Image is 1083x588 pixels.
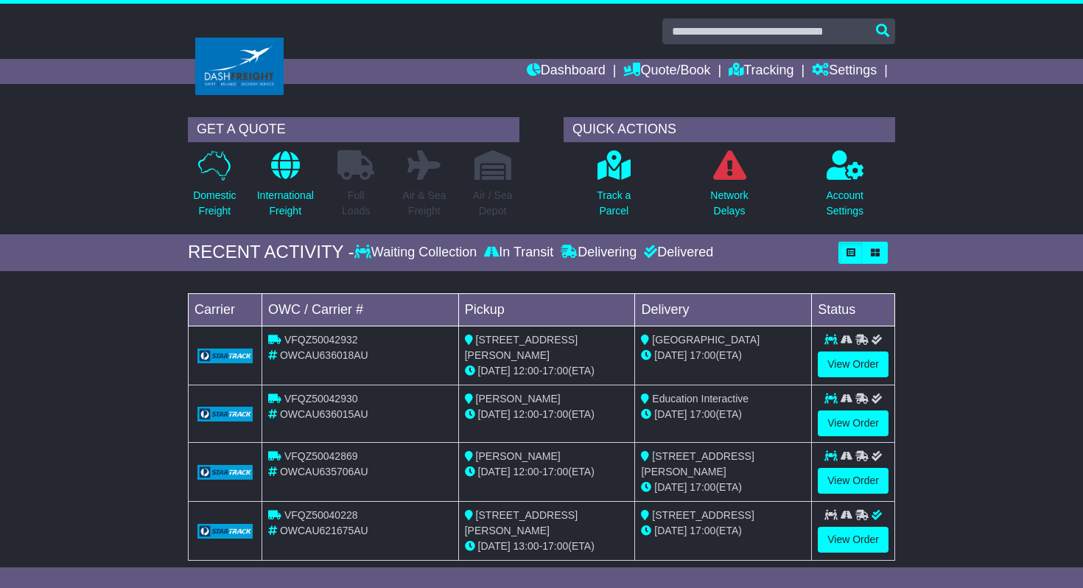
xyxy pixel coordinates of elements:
span: [DATE] [654,349,687,361]
td: Carrier [189,293,262,326]
span: [DATE] [478,365,511,377]
span: VFQZ50042869 [284,450,358,462]
a: Track aParcel [596,150,631,227]
a: View Order [818,351,889,377]
td: Delivery [635,293,812,326]
span: 12:00 [514,408,539,420]
p: Track a Parcel [597,188,631,219]
a: View Order [818,468,889,494]
p: Domestic Freight [193,188,236,219]
span: [STREET_ADDRESS][PERSON_NAME] [465,334,578,361]
a: DomesticFreight [192,150,236,227]
div: RECENT ACTIVITY - [188,242,354,263]
a: Quote/Book [623,59,710,84]
span: 17:00 [690,481,715,493]
img: GetCarrierServiceLogo [197,407,253,421]
span: [DATE] [654,481,687,493]
span: VFQZ50040228 [284,509,358,521]
td: Status [812,293,895,326]
div: - (ETA) [465,464,629,480]
span: 17:00 [690,349,715,361]
div: (ETA) [641,480,805,495]
span: [DATE] [478,466,511,477]
span: [STREET_ADDRESS] [652,509,754,521]
p: Network Delays [710,188,748,219]
a: InternationalFreight [256,150,315,227]
div: Delivering [557,245,640,261]
td: OWC / Carrier # [262,293,459,326]
span: [DATE] [478,540,511,552]
img: GetCarrierServiceLogo [197,524,253,539]
div: QUICK ACTIONS [564,117,895,142]
div: In Transit [480,245,557,261]
span: 17:00 [690,408,715,420]
span: 17:00 [542,365,568,377]
span: 17:00 [542,540,568,552]
span: 12:00 [514,365,539,377]
p: Air & Sea Freight [402,188,446,219]
a: View Order [818,527,889,553]
div: (ETA) [641,523,805,539]
span: [DATE] [654,525,687,536]
p: International Freight [257,188,314,219]
p: Full Loads [337,188,374,219]
a: Settings [812,59,877,84]
div: (ETA) [641,407,805,422]
span: [DATE] [654,408,687,420]
span: OWCAU621675AU [280,525,368,536]
span: 13:00 [514,540,539,552]
div: - (ETA) [465,539,629,554]
span: [PERSON_NAME] [476,450,561,462]
span: [PERSON_NAME] [476,393,561,405]
span: 12:00 [514,466,539,477]
a: View Order [818,410,889,436]
span: [DATE] [478,408,511,420]
span: Education Interactive [652,393,749,405]
p: Account Settings [826,188,863,219]
p: Air / Sea Depot [473,188,513,219]
span: VFQZ50042930 [284,393,358,405]
div: Waiting Collection [354,245,480,261]
a: Tracking [729,59,793,84]
span: OWCAU636018AU [280,349,368,361]
div: - (ETA) [465,363,629,379]
span: [STREET_ADDRESS][PERSON_NAME] [641,450,754,477]
span: OWCAU635706AU [280,466,368,477]
span: 17:00 [690,525,715,536]
span: OWCAU636015AU [280,408,368,420]
a: NetworkDelays [709,150,749,227]
div: - (ETA) [465,407,629,422]
div: Delivered [640,245,713,261]
a: Dashboard [527,59,606,84]
span: [STREET_ADDRESS][PERSON_NAME] [465,509,578,536]
td: Pickup [458,293,635,326]
span: [GEOGRAPHIC_DATA] [652,334,760,346]
img: GetCarrierServiceLogo [197,349,253,363]
span: VFQZ50042932 [284,334,358,346]
img: GetCarrierServiceLogo [197,465,253,480]
a: AccountSettings [825,150,864,227]
div: GET A QUOTE [188,117,519,142]
span: 17:00 [542,408,568,420]
span: 17:00 [542,466,568,477]
div: (ETA) [641,348,805,363]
